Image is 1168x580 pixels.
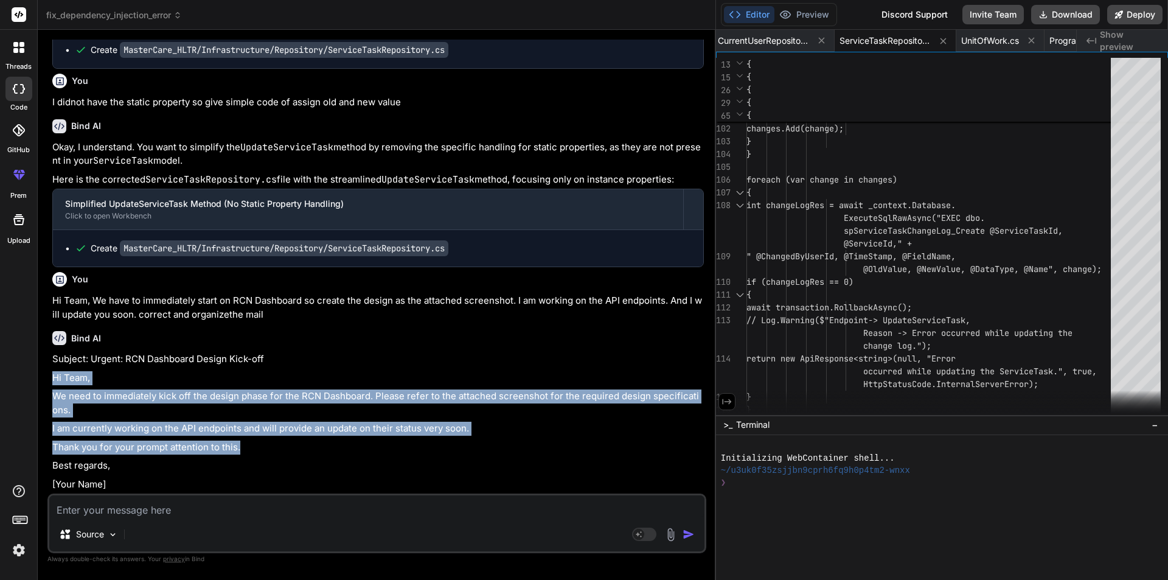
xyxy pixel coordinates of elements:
[91,44,448,56] div: Create
[716,58,731,71] span: 13
[46,9,182,21] span: fix_dependency_injection_error
[72,75,88,87] h6: You
[863,366,1097,377] span: occurred while updating the ServiceTask.", true,
[52,371,704,385] p: Hi Team,
[721,452,895,464] span: Initializing WebContainer shell...
[732,288,748,301] div: Click to collapse the range.
[746,315,868,326] span: // Log.Warning($"Endpoint
[844,225,1063,236] span: spServiceTaskChangeLog_Create @ServiceTaskId,
[716,97,731,110] span: 29
[716,84,731,97] span: 26
[52,352,704,366] p: Subject: Urgent: RCN Dashboard Design Kick-off
[746,123,844,134] span: changes.Add(change);
[746,136,751,147] span: }
[724,6,774,23] button: Editor
[718,35,809,47] span: CurrentUserRepository.cs
[746,84,751,95] span: {
[145,173,277,186] code: ServiceTaskRepository.cs
[7,236,30,246] label: Upload
[47,553,706,565] p: Always double-check its answers. Your in Bind
[844,238,912,249] span: @ServiceId," +
[961,35,1019,47] span: UnitOfWork.cs
[716,135,731,148] div: 103
[65,211,671,221] div: Click to open Workbench
[844,212,985,223] span: ExecuteSqlRawAsync("EXEC dbo.
[1107,5,1163,24] button: Deploy
[716,186,731,199] div: 107
[746,200,892,211] span: int changeLogRes = await _cont
[716,314,731,327] div: 113
[1031,5,1100,24] button: Download
[71,332,101,344] h6: Bind AI
[746,289,751,300] span: {
[1152,419,1158,431] span: −
[721,464,910,477] span: ~/u3uk0f35zsjjbn9cprh6fq9h0p4tm2-wnxx
[746,276,853,287] span: if (changeLogRes == 0)
[716,173,731,186] div: 106
[1049,35,1095,47] span: Program.cs
[664,528,678,542] img: attachment
[7,145,30,155] label: GitHub
[746,302,873,313] span: await transaction.Rollback
[746,251,873,262] span: " @ChangedByUserId, @TimeS
[736,419,770,431] span: Terminal
[732,199,748,212] div: Click to collapse the range.
[108,529,118,540] img: Pick Models
[863,327,1072,338] span: Reason -> Error occurred while updating the
[732,186,748,199] div: Click to collapse the range.
[716,199,731,212] div: 108
[52,478,704,492] p: [Your Name]
[240,141,333,153] code: UpdateServiceTask
[774,6,834,23] button: Preview
[716,71,731,84] span: 15
[52,441,704,455] p: Thank you for your prompt attention to this.
[868,315,970,326] span: -> UpdateServiceTask,
[746,174,897,185] span: foreach (var change in changes)
[863,379,1038,390] span: HttpStatusCode.InternalServerError);
[746,148,751,159] span: }
[746,187,751,198] span: {
[71,120,101,132] h6: Bind AI
[65,198,671,210] div: Simplified UpdateServiceTask Method (No Static Property Handling)
[716,250,731,263] div: 109
[10,190,27,201] label: prem
[863,340,931,351] span: change log.");
[716,352,731,365] div: 114
[76,528,104,540] p: Source
[723,419,732,431] span: >_
[120,240,448,256] code: MasterCare_HLTR/Infrastructure/Repository/ServiceTaskRepository.cs
[93,155,153,167] code: ServiceTask
[962,5,1024,24] button: Invite Team
[716,122,731,135] div: 102
[10,102,27,113] label: code
[746,97,751,108] span: {
[163,555,185,562] span: privacy
[52,96,704,110] p: I didnot have the static property so give simple code of assign old and new value
[52,422,704,436] p: I am currently working on the API endpoints and will provide an update on their status very soon.
[120,42,448,58] code: MasterCare_HLTR/Infrastructure/Repository/ServiceTaskRepository.cs
[381,173,474,186] code: UpdateServiceTask
[52,141,704,168] p: Okay, I understand. You want to simplify the method by removing the specific handling for static ...
[863,264,1102,274] span: @OldValue, @NewValue, @DataType, @Name", change);
[91,242,448,254] div: Create
[873,302,912,313] span: Async();
[716,148,731,161] div: 104
[716,301,731,314] div: 112
[746,58,751,69] span: {
[892,200,956,211] span: ext.Database.
[72,273,88,285] h6: You
[746,353,873,364] span: return new ApiResponse<str
[746,110,751,121] span: {
[716,110,731,122] span: 65
[839,35,931,47] span: ServiceTaskRepository.cs
[716,161,731,173] div: 105
[873,353,956,364] span: ing>(null, "Error
[52,173,704,187] p: Here is the corrected file with the streamlined method, focusing only on instance properties:
[5,61,32,72] label: threads
[1149,415,1161,435] button: −
[746,71,751,82] span: {
[1100,29,1158,53] span: Show preview
[52,294,704,321] p: Hi Team, We have to immediately start on RCN Dashboard so create the design as the attached scree...
[52,390,704,417] p: We need to immediately kick off the design phase for the RCN Dashboard. Please refer to the attac...
[721,477,726,489] span: ❯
